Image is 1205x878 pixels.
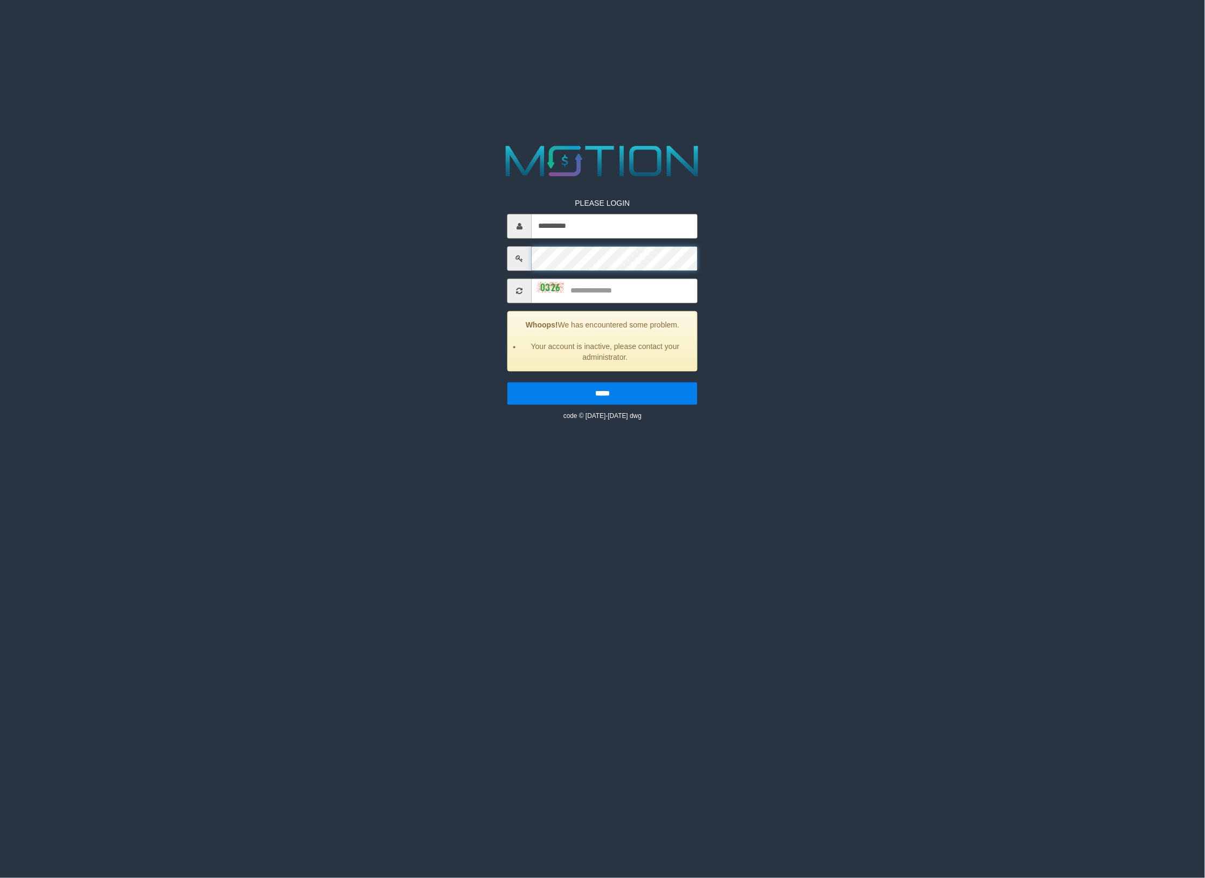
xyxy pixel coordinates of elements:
p: PLEASE LOGIN [507,198,698,209]
small: code © [DATE]-[DATE] dwg [563,413,642,420]
li: Your account is inactive, please contact your administrator. [521,342,689,363]
img: captcha [537,282,564,293]
div: We has encountered some problem. [507,311,698,372]
strong: Whoops! [526,321,558,330]
img: MOTION_logo.png [497,141,708,182]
